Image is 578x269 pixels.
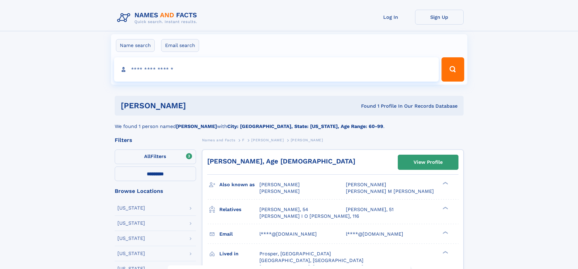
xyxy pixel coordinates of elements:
[115,116,464,130] div: We found 1 person named with .
[259,188,300,194] span: [PERSON_NAME]
[219,229,259,239] h3: Email
[346,182,386,187] span: [PERSON_NAME]
[441,250,448,254] div: ❯
[115,137,196,143] div: Filters
[367,10,415,25] a: Log In
[259,206,308,213] a: [PERSON_NAME], 54
[415,10,464,25] a: Sign Up
[346,206,394,213] a: [PERSON_NAME], 51
[441,230,448,234] div: ❯
[117,221,145,226] div: [US_STATE]
[242,138,245,142] span: F
[117,236,145,241] div: [US_STATE]
[441,206,448,210] div: ❯
[161,39,199,52] label: Email search
[398,155,458,170] a: View Profile
[176,123,217,129] b: [PERSON_NAME]
[202,136,235,144] a: Names and Facts
[259,182,300,187] span: [PERSON_NAME]
[227,123,383,129] b: City: [GEOGRAPHIC_DATA], State: [US_STATE], Age Range: 60-99
[441,57,464,82] button: Search Button
[242,136,245,144] a: F
[207,157,355,165] a: [PERSON_NAME], Age [DEMOGRAPHIC_DATA]
[251,138,284,142] span: [PERSON_NAME]
[291,138,323,142] span: [PERSON_NAME]
[116,39,155,52] label: Name search
[273,103,458,109] div: Found 1 Profile In Our Records Database
[441,181,448,185] div: ❯
[121,102,274,109] h1: [PERSON_NAME]
[251,136,284,144] a: [PERSON_NAME]
[115,150,196,164] label: Filters
[219,249,259,259] h3: Lived in
[259,257,363,263] span: [GEOGRAPHIC_DATA], [GEOGRAPHIC_DATA]
[259,213,359,220] a: [PERSON_NAME] I O [PERSON_NAME], 116
[117,251,145,256] div: [US_STATE]
[414,155,443,169] div: View Profile
[259,251,331,257] span: Prosper, [GEOGRAPHIC_DATA]
[117,206,145,210] div: [US_STATE]
[346,188,434,194] span: [PERSON_NAME] M [PERSON_NAME]
[219,204,259,215] h3: Relatives
[115,188,196,194] div: Browse Locations
[115,10,202,26] img: Logo Names and Facts
[114,57,439,82] input: search input
[144,153,150,159] span: All
[219,180,259,190] h3: Also known as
